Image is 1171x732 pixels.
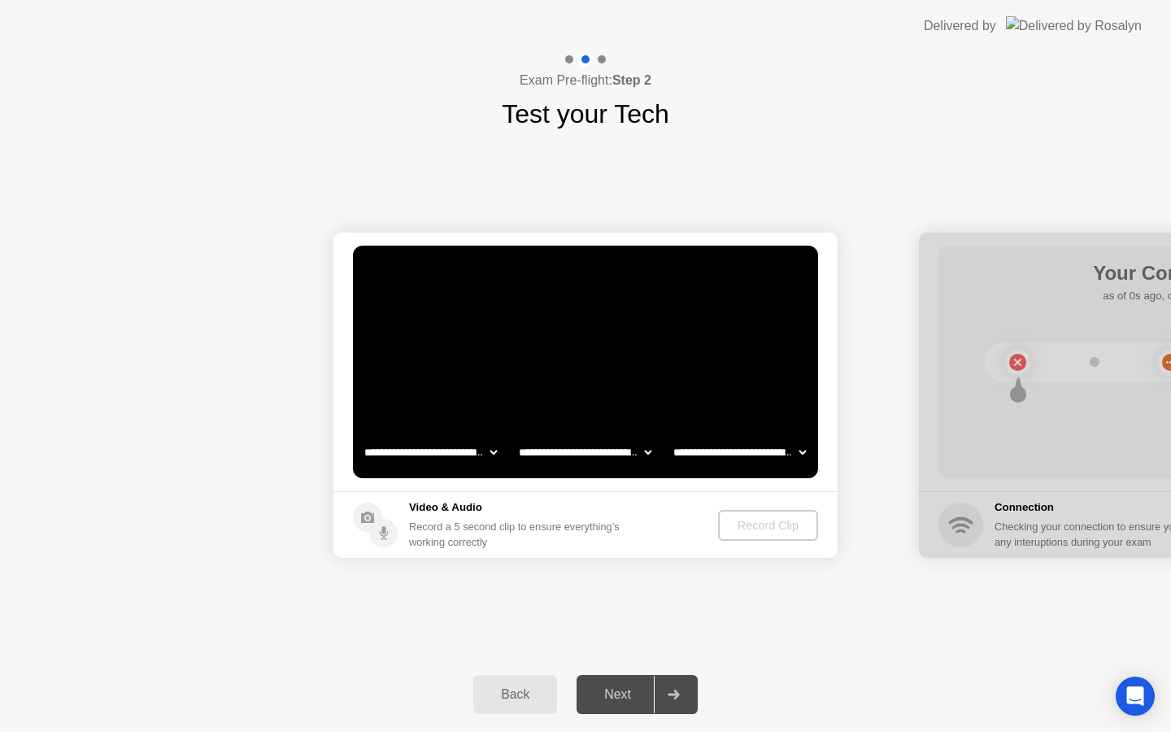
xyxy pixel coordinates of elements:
[516,436,655,468] select: Available speakers
[718,510,818,541] button: Record Clip
[361,436,500,468] select: Available cameras
[473,675,557,714] button: Back
[1116,677,1155,716] div: Open Intercom Messenger
[409,519,626,550] div: Record a 5 second clip to ensure everything’s working correctly
[577,675,698,714] button: Next
[520,71,651,90] h4: Exam Pre-flight:
[924,16,996,36] div: Delivered by
[478,687,552,702] div: Back
[612,73,651,87] b: Step 2
[1006,16,1142,35] img: Delivered by Rosalyn
[670,436,809,468] select: Available microphones
[502,94,669,133] h1: Test your Tech
[581,687,654,702] div: Next
[409,499,626,516] h5: Video & Audio
[725,519,812,532] div: Record Clip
